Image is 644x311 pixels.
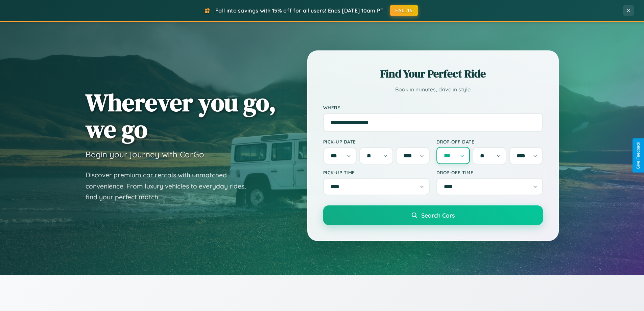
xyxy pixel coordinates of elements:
span: Fall into savings with 15% off for all users! Ends [DATE] 10am PT. [215,7,385,14]
p: Book in minutes, drive in style [323,85,543,94]
div: Give Feedback [636,142,641,169]
label: Drop-off Date [436,139,543,145]
span: Search Cars [421,212,455,219]
h1: Wherever you go, we go [86,89,276,142]
button: Search Cars [323,205,543,225]
h2: Find Your Perfect Ride [323,66,543,81]
h3: Begin your journey with CarGo [86,149,204,159]
label: Pick-up Time [323,170,430,175]
button: FALL15 [390,5,418,16]
label: Where [323,105,543,110]
p: Discover premium car rentals with unmatched convenience. From luxury vehicles to everyday rides, ... [86,170,255,203]
label: Drop-off Time [436,170,543,175]
label: Pick-up Date [323,139,430,145]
